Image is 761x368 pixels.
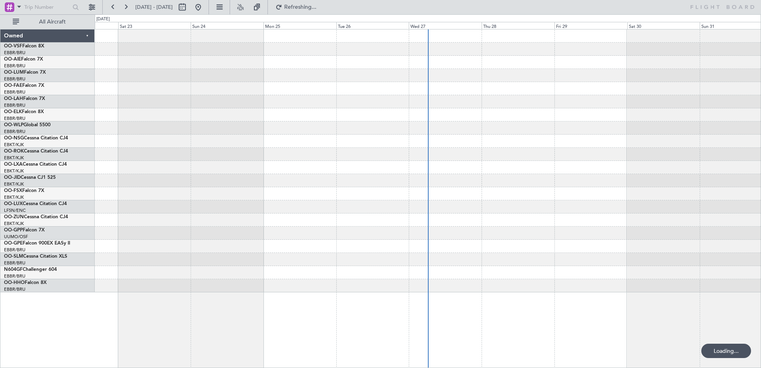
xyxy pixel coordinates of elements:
[4,123,51,127] a: OO-WLPGlobal 5500
[4,63,25,69] a: EBBR/BRU
[4,57,43,62] a: OO-AIEFalcon 7X
[4,202,67,206] a: OO-LUXCessna Citation CJ4
[409,22,482,29] div: Wed 27
[4,215,68,219] a: OO-ZUNCessna Citation CJ4
[4,202,23,206] span: OO-LUX
[4,241,70,246] a: OO-GPEFalcon 900EX EASy II
[4,149,68,154] a: OO-ROKCessna Citation CJ4
[4,123,23,127] span: OO-WLP
[272,1,320,14] button: Refreshing...
[4,162,23,167] span: OO-LXA
[4,234,28,240] a: UUMO/OSF
[191,22,263,29] div: Sun 24
[4,267,57,272] a: N604GFChallenger 604
[4,254,23,259] span: OO-SLM
[4,70,46,75] a: OO-LUMFalcon 7X
[701,344,751,358] div: Loading...
[4,168,24,174] a: EBKT/KJK
[4,280,47,285] a: OO-HHOFalcon 8X
[4,215,24,219] span: OO-ZUN
[4,247,25,253] a: EBBR/BRU
[4,83,44,88] a: OO-FAEFalcon 7X
[4,102,25,108] a: EBBR/BRU
[4,241,23,246] span: OO-GPE
[4,96,45,101] a: OO-LAHFalcon 7X
[4,175,56,180] a: OO-JIDCessna CJ1 525
[4,83,22,88] span: OO-FAE
[135,4,173,11] span: [DATE] - [DATE]
[4,110,44,114] a: OO-ELKFalcon 8X
[263,22,336,29] div: Mon 25
[4,181,24,187] a: EBKT/KJK
[4,149,24,154] span: OO-ROK
[482,22,554,29] div: Thu 28
[118,22,191,29] div: Sat 23
[4,142,24,148] a: EBKT/KJK
[627,22,700,29] div: Sat 30
[4,188,22,193] span: OO-FSX
[4,228,23,233] span: OO-GPP
[4,50,25,56] a: EBBR/BRU
[4,280,25,285] span: OO-HHO
[4,110,22,114] span: OO-ELK
[9,16,86,28] button: All Aircraft
[4,194,24,200] a: EBKT/KJK
[4,228,45,233] a: OO-GPPFalcon 7X
[4,260,25,266] a: EBBR/BRU
[4,267,23,272] span: N604GF
[4,286,25,292] a: EBBR/BRU
[4,129,25,135] a: EBBR/BRU
[284,4,317,10] span: Refreshing...
[4,57,21,62] span: OO-AIE
[4,273,25,279] a: EBBR/BRU
[24,1,70,13] input: Trip Number
[4,221,24,227] a: EBKT/KJK
[4,76,25,82] a: EBBR/BRU
[4,44,44,49] a: OO-VSFFalcon 8X
[4,207,26,213] a: LFSN/ENC
[4,162,67,167] a: OO-LXACessna Citation CJ4
[21,19,84,25] span: All Aircraft
[4,70,24,75] span: OO-LUM
[96,16,110,23] div: [DATE]
[4,155,24,161] a: EBKT/KJK
[4,115,25,121] a: EBBR/BRU
[554,22,627,29] div: Fri 29
[4,188,44,193] a: OO-FSXFalcon 7X
[336,22,409,29] div: Tue 26
[4,44,22,49] span: OO-VSF
[4,89,25,95] a: EBBR/BRU
[4,96,23,101] span: OO-LAH
[4,136,24,141] span: OO-NSG
[4,136,68,141] a: OO-NSGCessna Citation CJ4
[4,175,21,180] span: OO-JID
[4,254,67,259] a: OO-SLMCessna Citation XLS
